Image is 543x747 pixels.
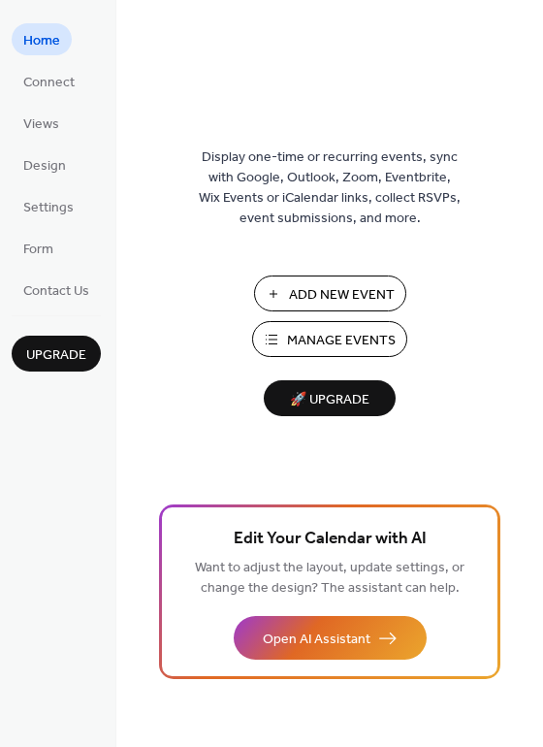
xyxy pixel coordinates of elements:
[254,276,406,311] button: Add New Event
[275,387,384,413] span: 🚀 Upgrade
[23,156,66,177] span: Design
[12,232,65,264] a: Form
[26,345,86,366] span: Upgrade
[23,281,89,302] span: Contact Us
[12,274,101,306] a: Contact Us
[23,73,75,93] span: Connect
[12,23,72,55] a: Home
[12,65,86,97] a: Connect
[289,285,395,306] span: Add New Event
[23,240,53,260] span: Form
[264,380,396,416] button: 🚀 Upgrade
[234,526,427,553] span: Edit Your Calendar with AI
[195,555,464,601] span: Want to adjust the layout, update settings, or change the design? The assistant can help.
[23,31,60,51] span: Home
[23,114,59,135] span: Views
[12,148,78,180] a: Design
[199,147,461,229] span: Display one-time or recurring events, sync with Google, Outlook, Zoom, Eventbrite, Wix Events or ...
[12,107,71,139] a: Views
[12,190,85,222] a: Settings
[287,331,396,351] span: Manage Events
[234,616,427,660] button: Open AI Assistant
[263,630,370,650] span: Open AI Assistant
[252,321,407,357] button: Manage Events
[12,336,101,372] button: Upgrade
[23,198,74,218] span: Settings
